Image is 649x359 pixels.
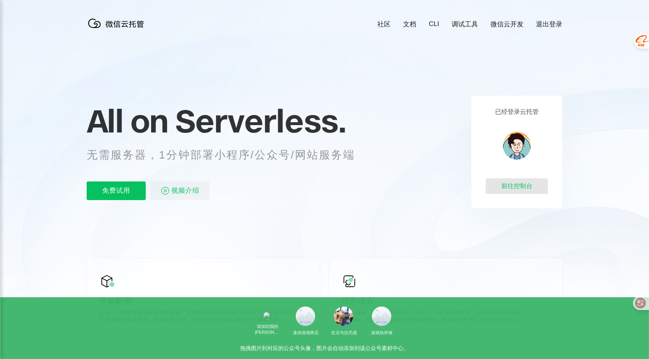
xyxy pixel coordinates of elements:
a: 微信云开发 [490,20,523,29]
img: 微信云托管 [87,16,149,31]
p: 免费试用 [87,181,146,200]
a: 文档 [403,20,417,29]
span: Serverless. [175,101,346,140]
img: video_play.svg [161,186,170,195]
a: 调试工具 [452,20,478,29]
span: 视频介绍 [171,181,199,200]
a: CLI [429,20,439,28]
span: All on [87,101,168,140]
a: 社区 [378,20,391,29]
p: 已经登录云托管 [495,108,539,116]
a: 退出登录 [536,20,562,29]
p: 任意语言 [342,295,550,306]
p: 无需服务器，1分钟部署小程序/公众号/网站服务端 [87,147,370,163]
a: 微信云托管 [87,26,149,32]
div: 前往控制台 [486,178,548,194]
p: 开箱即用 [99,295,307,306]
